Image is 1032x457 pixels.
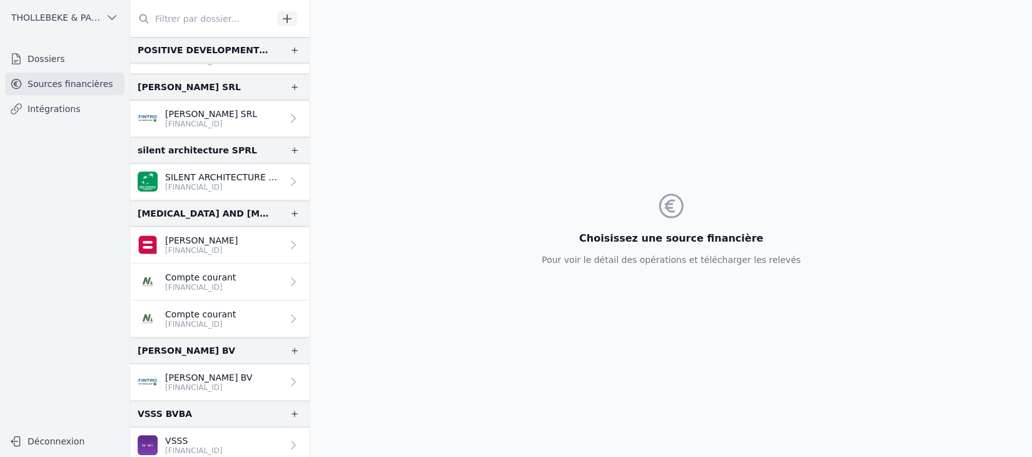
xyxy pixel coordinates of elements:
[5,98,124,120] a: Intégrations
[138,235,158,255] img: belfius-1.png
[165,446,223,456] p: [FINANCIAL_ID]
[5,431,124,451] button: Déconnexion
[130,264,310,300] a: Compte courant [FINANCIAL_ID]
[165,308,236,321] p: Compte courant
[130,8,273,30] input: Filtrer par dossier...
[138,80,241,95] div: [PERSON_NAME] SRL
[5,48,124,70] a: Dossiers
[165,245,238,255] p: [FINANCIAL_ID]
[138,272,158,292] img: NAGELMACKERS_BNAGBEBBXXX.png
[138,143,257,158] div: silent architecture SPRL
[165,282,236,292] p: [FINANCIAL_ID]
[138,435,158,455] img: BEOBANK_CTBKBEBX.png
[138,206,270,221] div: [MEDICAL_DATA] AND [MEDICAL_DATA] BV
[165,171,282,183] p: SILENT ARCHITECTURE SPRL
[130,300,310,337] a: Compte courant [FINANCIAL_ID]
[138,43,270,58] div: POSITIVE DEVELOPMENT BVBA
[165,383,253,393] p: [FINANCIAL_ID]
[5,8,124,28] button: THOLLEBEKE & PARTNERS bvbvba BVBA
[542,231,801,246] h3: Choisissez une source financière
[130,163,310,200] a: SILENT ARCHITECTURE SPRL [FINANCIAL_ID]
[542,254,801,266] p: Pour voir le détail des opérations et télécharger les relevés
[5,73,124,95] a: Sources financières
[138,172,158,192] img: BNP_BE_BUSINESS_GEBABEBB.png
[138,343,235,358] div: [PERSON_NAME] BV
[165,371,253,384] p: [PERSON_NAME] BV
[11,11,101,24] span: THOLLEBEKE & PARTNERS bvbvba BVBA
[130,100,310,137] a: [PERSON_NAME] SRL [FINANCIAL_ID]
[165,234,238,247] p: [PERSON_NAME]
[130,227,310,264] a: [PERSON_NAME] [FINANCIAL_ID]
[165,182,282,192] p: [FINANCIAL_ID]
[130,364,310,401] a: [PERSON_NAME] BV [FINANCIAL_ID]
[165,119,257,129] p: [FINANCIAL_ID]
[165,271,236,284] p: Compte courant
[138,372,158,392] img: FINTRO_BE_BUSINESS_GEBABEBB.png
[165,108,257,120] p: [PERSON_NAME] SRL
[165,319,236,329] p: [FINANCIAL_ID]
[165,434,223,447] p: VSSS
[138,309,158,329] img: NAGELMACKERS_BNAGBEBBXXX.png
[138,406,192,421] div: VSSS BVBA
[138,108,158,128] img: FINTRO_BE_BUSINESS_GEBABEBB.png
